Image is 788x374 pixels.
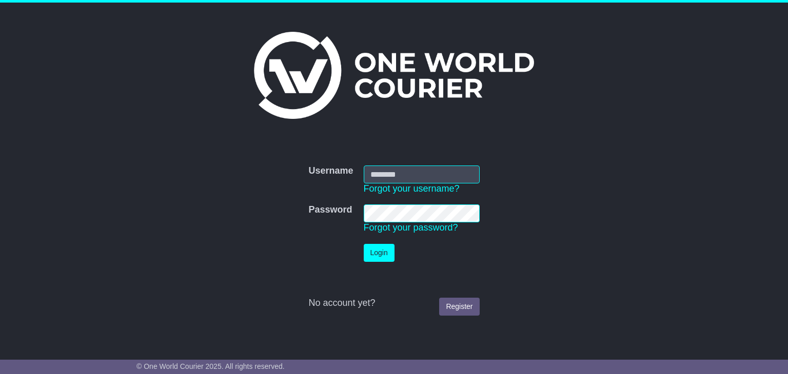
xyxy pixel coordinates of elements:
[308,298,479,309] div: No account yet?
[364,183,460,194] a: Forgot your username?
[136,362,285,370] span: © One World Courier 2025. All rights reserved.
[254,32,534,119] img: One World
[439,298,479,316] a: Register
[364,222,458,233] a: Forgot your password?
[364,244,395,262] button: Login
[308,204,352,216] label: Password
[308,165,353,177] label: Username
